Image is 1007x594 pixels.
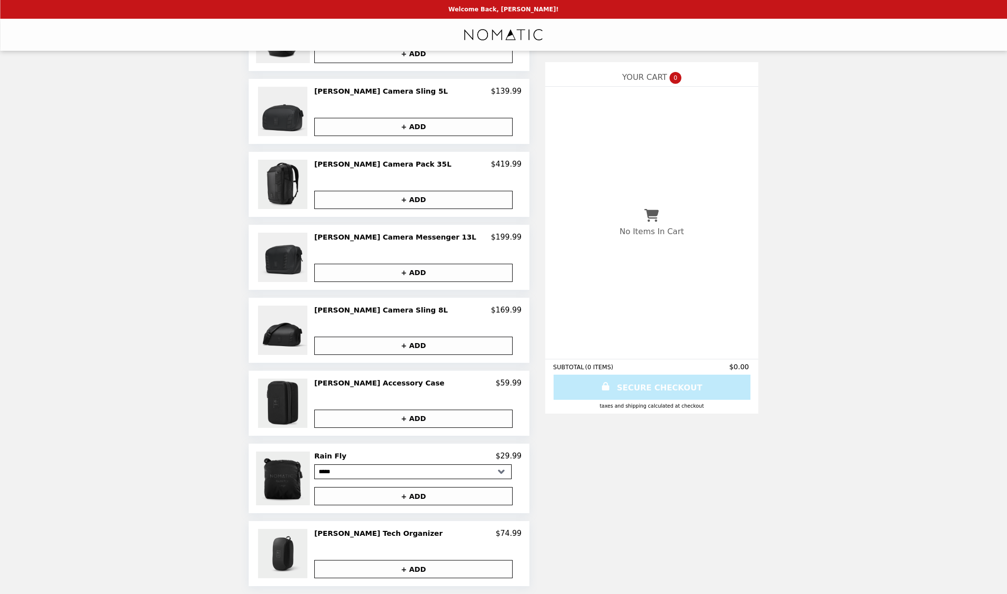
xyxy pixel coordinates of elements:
[496,529,522,538] p: $74.99
[258,87,310,136] img: McKinnon Camera Sling 5L
[491,160,522,169] p: $419.99
[258,379,310,428] img: McKinnon Accessory Case
[491,306,522,314] p: $169.99
[496,452,522,460] p: $29.99
[314,191,513,209] button: + ADD
[258,529,310,578] img: McKinnon Tech Organizer
[620,227,684,236] p: No Items In Cart
[256,452,312,505] img: Rain Fly
[258,233,310,282] img: McKinnon Camera Messenger 13L
[314,264,513,282] button: + ADD
[314,118,513,136] button: + ADD
[622,72,667,82] span: YOUR CART
[314,379,448,387] h2: [PERSON_NAME] Accessory Case
[314,529,447,538] h2: [PERSON_NAME] Tech Organizer
[553,403,750,409] div: Taxes and Shipping calculated at checkout
[314,233,480,242] h2: [PERSON_NAME] Camera Messenger 13L
[314,487,513,505] button: + ADD
[258,306,310,355] img: McKinnon Camera Sling 8L
[258,160,310,209] img: McKinnon Camera Pack 35L
[314,560,513,578] button: + ADD
[448,6,559,13] p: Welcome Back, [PERSON_NAME]!
[314,410,513,428] button: + ADD
[729,363,750,371] span: $0.00
[314,160,455,169] h2: [PERSON_NAME] Camera Pack 35L
[496,379,522,387] p: $59.99
[670,72,681,84] span: 0
[314,306,452,314] h2: [PERSON_NAME] Camera Sling 8L
[314,464,512,479] select: Select a product variant
[553,364,585,371] span: SUBTOTAL
[585,364,613,371] span: ( 0 ITEMS )
[314,337,513,355] button: + ADD
[314,452,350,460] h2: Rain Fly
[491,233,522,242] p: $199.99
[463,25,544,45] img: Brand Logo
[314,87,452,96] h2: [PERSON_NAME] Camera Sling 5L
[491,87,522,96] p: $139.99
